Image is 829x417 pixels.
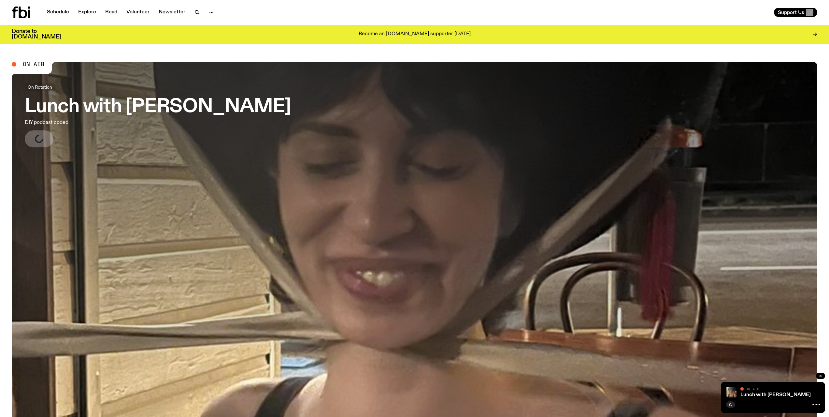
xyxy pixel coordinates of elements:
span: On Air [746,387,759,391]
p: DIY podcast coded [25,119,192,127]
p: Become an [DOMAIN_NAME] supporter [DATE] [359,31,471,37]
a: On Rotation [25,83,55,91]
button: Support Us [774,8,817,17]
a: Schedule [43,8,73,17]
a: Lunch with [PERSON_NAME]DIY podcast coded [25,83,291,147]
span: On Air [23,61,44,67]
a: Newsletter [155,8,189,17]
a: Explore [74,8,100,17]
h3: Lunch with [PERSON_NAME] [25,98,291,116]
a: Volunteer [122,8,153,17]
span: On Rotation [28,84,52,89]
h3: Donate to [DOMAIN_NAME] [12,29,61,40]
span: Support Us [778,9,804,15]
a: Lunch with [PERSON_NAME] [740,392,811,397]
a: Read [101,8,121,17]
